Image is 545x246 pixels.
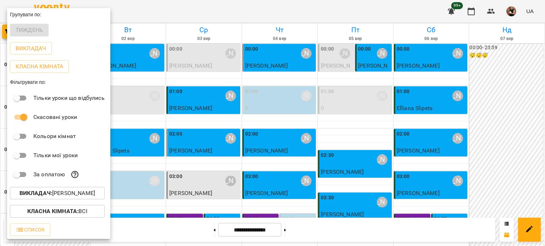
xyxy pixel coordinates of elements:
[33,94,105,102] p: Тільки уроки що відбулись
[33,113,77,121] p: Скасовані уроки
[20,190,52,196] b: Викладач :
[27,208,78,214] b: Класна кімната :
[7,8,110,21] div: Групувати по:
[16,62,63,71] p: Класна кімната
[10,42,52,55] button: Викладач
[27,207,87,216] p: Всі
[10,223,50,236] button: Список
[16,225,45,234] span: Список
[10,60,69,73] button: Класна кімната
[10,187,105,200] button: Викладач:[PERSON_NAME]
[10,205,105,218] button: Класна кімната:Всі
[33,151,78,160] p: Тільки мої уроки
[33,132,76,141] p: Кольори кімнат
[7,76,110,88] div: Фільтрувати по:
[16,44,46,53] p: Викладач
[20,189,95,198] p: [PERSON_NAME]
[33,170,65,179] p: За оплатою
